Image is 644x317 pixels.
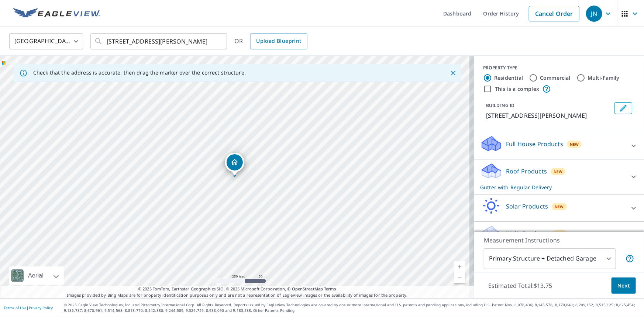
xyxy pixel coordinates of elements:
[612,278,636,294] button: Next
[454,272,465,283] a: Current Level 17, Zoom Out
[4,305,27,310] a: Terms of Use
[555,231,564,237] span: New
[540,74,571,82] label: Commercial
[33,69,246,76] p: Check that the address is accurate, then drag the marker over the correct structure.
[107,31,212,52] input: Search by address or latitude-longitude
[617,281,630,290] span: Next
[29,305,53,310] a: Privacy Policy
[480,162,638,191] div: Roof ProductsNewGutter with Regular Delivery
[454,261,465,272] a: Current Level 17, Zoom In
[4,306,53,310] p: |
[506,167,547,176] p: Roof Products
[483,65,635,71] div: PROPERTY TYPE
[234,33,307,49] div: OR
[292,286,323,292] a: OpenStreetMap
[484,236,634,245] p: Measurement Instructions
[480,225,638,246] div: Walls ProductsNew
[256,37,301,46] span: Upload Blueprint
[506,139,563,148] p: Full House Products
[588,74,620,82] label: Multi-Family
[225,153,244,176] div: Dropped pin, building 1, Residential property, 43 Mildred Ave Baldwinsville, NY 13027
[480,135,638,156] div: Full House ProductsNew
[554,169,563,175] span: New
[484,248,616,269] div: Primary Structure + Detached Garage
[614,102,632,114] button: Edit building 1
[626,254,634,263] span: Your report will include the primary structure and a detached garage if one exists.
[9,31,83,52] div: [GEOGRAPHIC_DATA]
[250,33,307,49] a: Upload Blueprint
[486,111,612,120] p: [STREET_ADDRESS][PERSON_NAME]
[570,141,579,147] span: New
[9,266,64,285] div: Aerial
[480,183,625,191] p: Gutter with Regular Delivery
[586,6,602,22] div: JN
[555,204,564,210] span: New
[529,6,579,21] a: Cancel Order
[26,266,46,285] div: Aerial
[64,302,640,313] p: © 2025 Eagle View Technologies, Inc. and Pictometry International Corp. All Rights Reserved. Repo...
[494,74,523,82] label: Residential
[506,202,548,211] p: Solar Products
[324,286,336,292] a: Terms
[495,85,539,93] label: This is a complex
[486,102,514,108] p: BUILDING ID
[506,229,548,238] p: Walls Products
[482,278,558,294] p: Estimated Total: $13.75
[138,286,336,292] span: © 2025 TomTom, Earthstar Geographics SIO, © 2025 Microsoft Corporation, ©
[480,197,638,218] div: Solar ProductsNew
[448,68,458,78] button: Close
[13,8,100,19] img: EV Logo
